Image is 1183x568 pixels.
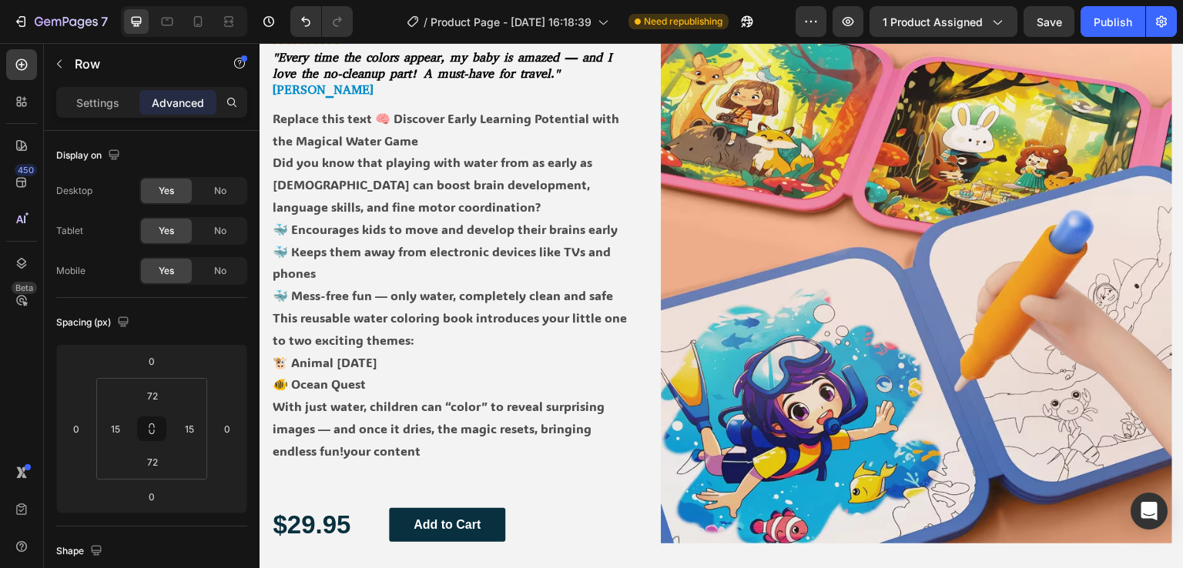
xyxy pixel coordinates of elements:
span: No [214,224,226,238]
div: Publish [1094,14,1132,30]
button: Publish [1081,6,1145,37]
span: Yes [159,184,174,198]
span: Yes [159,264,174,278]
div: Mobile [56,264,85,278]
input: 72px [137,384,168,407]
p: Row [75,55,206,73]
input: 0 [65,417,88,440]
div: Tablet [56,224,83,238]
p: Settings [76,95,119,111]
button: 7 [6,6,115,37]
div: Spacing (px) [56,312,132,333]
input: 0 [136,349,167,373]
p: Advanced [152,95,204,111]
input: 0 [136,485,167,508]
p: 7 [101,12,108,31]
span: 1 product assigned [883,14,983,30]
div: Open Intercom Messenger [1131,493,1168,530]
span: / [424,14,427,30]
span: Need republishing [644,15,722,28]
div: Desktop [56,184,92,198]
div: Undo/Redo [290,6,353,37]
div: 450 [15,164,37,176]
input: 0 [216,417,239,440]
span: Yes [159,224,174,238]
button: 1 product assigned [870,6,1017,37]
iframe: Design area [260,43,1183,568]
input: 15px [104,417,127,440]
input: 15px [178,417,201,440]
span: Product Page - [DATE] 16:18:39 [431,14,591,30]
div: Beta [12,282,37,294]
button: Save [1024,6,1074,37]
span: Save [1037,15,1062,28]
div: Shape [56,541,106,562]
div: Display on [56,145,123,166]
span: No [214,264,226,278]
span: No [214,184,226,198]
input: 72px [137,450,168,473]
